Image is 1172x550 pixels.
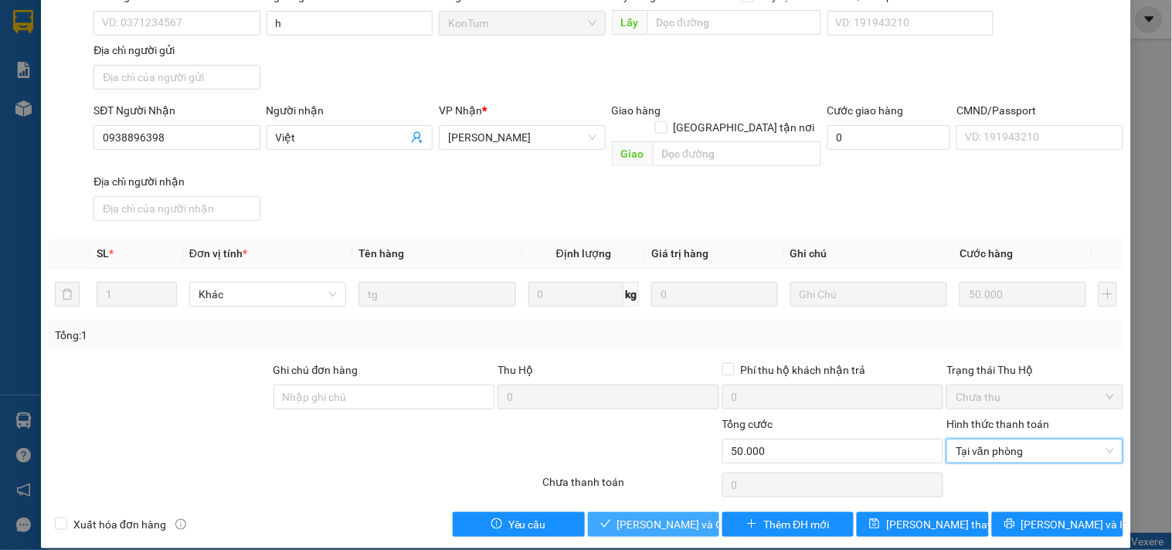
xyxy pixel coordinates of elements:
[588,512,719,537] button: check[PERSON_NAME] và Giao hàng
[651,247,708,260] span: Giá trị hàng
[869,518,880,531] span: save
[722,512,854,537] button: plusThêm ĐH mới
[960,282,1086,307] input: 0
[199,283,337,306] span: Khác
[956,385,1113,409] span: Chưa thu
[600,518,611,531] span: check
[651,282,778,307] input: 0
[448,12,596,35] span: KonTum
[992,512,1123,537] button: printer[PERSON_NAME] và In
[956,102,1123,119] div: CMND/Passport
[746,518,757,531] span: plus
[612,141,653,166] span: Giao
[886,516,1010,533] span: [PERSON_NAME] thay đổi
[93,42,260,59] div: Địa chỉ người gửi
[623,282,639,307] span: kg
[55,282,80,307] button: delete
[358,282,515,307] input: VD: Bàn, Ghế
[653,141,821,166] input: Dọc đường
[93,65,260,90] input: Địa chỉ của người gửi
[175,519,186,530] span: info-circle
[790,282,947,307] input: Ghi Chú
[93,102,260,119] div: SĐT Người Nhận
[541,474,720,501] div: Chưa thanh toán
[498,364,533,376] span: Thu Hộ
[857,512,988,537] button: save[PERSON_NAME] thay đổi
[763,516,829,533] span: Thêm ĐH mới
[960,247,1013,260] span: Cước hàng
[508,516,546,533] span: Yêu cầu
[358,247,404,260] span: Tên hàng
[273,364,358,376] label: Ghi chú đơn hàng
[1099,282,1117,307] button: plus
[189,247,247,260] span: Đơn vị tính
[93,173,260,190] div: Địa chỉ người nhận
[647,10,821,35] input: Dọc đường
[612,104,661,117] span: Giao hàng
[956,440,1113,463] span: Tại văn phòng
[273,385,495,409] input: Ghi chú đơn hàng
[735,362,872,379] span: Phí thu hộ khách nhận trả
[19,19,97,97] img: logo.jpg
[411,131,423,144] span: user-add
[144,38,646,57] li: 649 [PERSON_NAME], Phường Kon Tum
[439,104,482,117] span: VP Nhận
[144,57,646,76] li: Hotline: 02603 855 855, 0903511350
[827,125,951,150] input: Cước giao hàng
[448,126,596,149] span: Phổ Quang
[55,327,454,344] div: Tổng: 1
[453,512,584,537] button: exclamation-circleYêu cầu
[1004,518,1015,531] span: printer
[93,196,260,221] input: Địa chỉ của người nhận
[267,102,433,119] div: Người nhận
[97,247,109,260] span: SL
[491,518,502,531] span: exclamation-circle
[19,112,236,137] b: GỬI : [PERSON_NAME]
[784,239,953,269] th: Ghi chú
[946,418,1049,430] label: Hình thức thanh toán
[1021,516,1130,533] span: [PERSON_NAME] và In
[612,10,647,35] span: Lấy
[668,119,821,136] span: [GEOGRAPHIC_DATA] tận nơi
[722,418,773,430] span: Tổng cước
[556,247,611,260] span: Định lượng
[827,104,904,117] label: Cước giao hàng
[67,516,172,533] span: Xuất hóa đơn hàng
[946,362,1123,379] div: Trạng thái Thu Hộ
[617,516,766,533] span: [PERSON_NAME] và Giao hàng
